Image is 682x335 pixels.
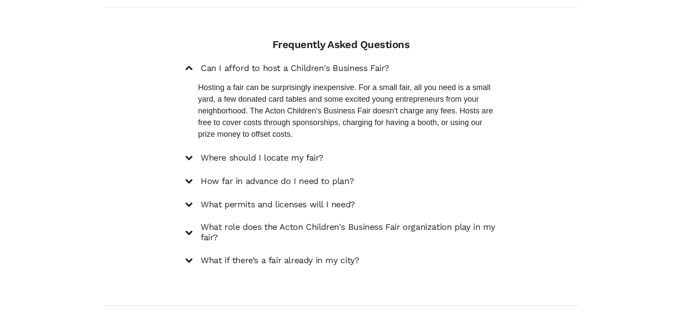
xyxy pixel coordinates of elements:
[198,82,497,140] p: Hosting a fair can be surprisingly inexpensive. For a small fair, all you need is a small yard, a...
[201,63,389,74] h5: Can I afford to host a Children's Business Fair?
[185,39,497,51] h4: Frequently Asked Questions
[201,255,359,266] h5: What if there’s a fair already in my city?
[201,200,355,210] h5: What permits and licenses will I need?
[201,176,354,187] h5: How far in advance do I need to plan?
[201,222,497,243] h5: What role does the Acton Children's Business Fair organization play in my fair?
[201,153,323,163] h5: Where should I locate my fair?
